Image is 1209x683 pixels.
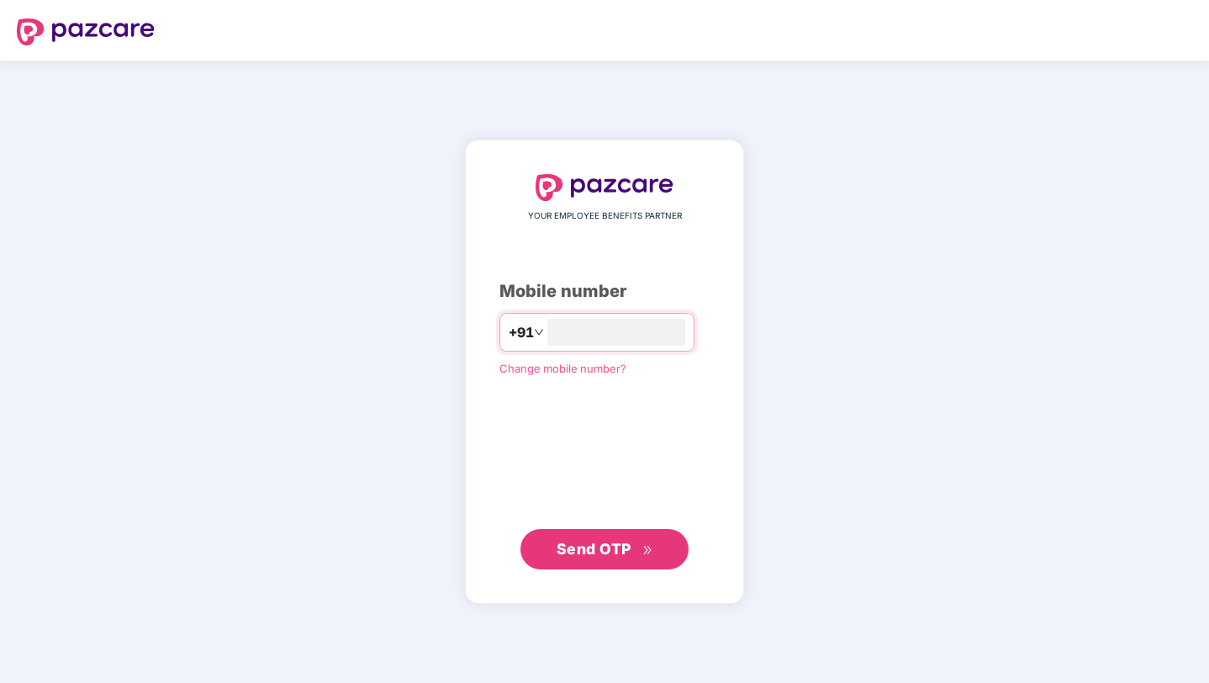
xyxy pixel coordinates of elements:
[499,278,710,304] div: Mobile number
[536,174,673,201] img: logo
[528,209,682,223] span: YOUR EMPLOYEE BENEFITS PARTNER
[557,540,631,558] span: Send OTP
[534,327,544,337] span: down
[642,545,653,556] span: double-right
[499,362,626,375] a: Change mobile number?
[17,19,155,45] img: logo
[520,529,689,569] button: Send OTPdouble-right
[509,322,534,343] span: +91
